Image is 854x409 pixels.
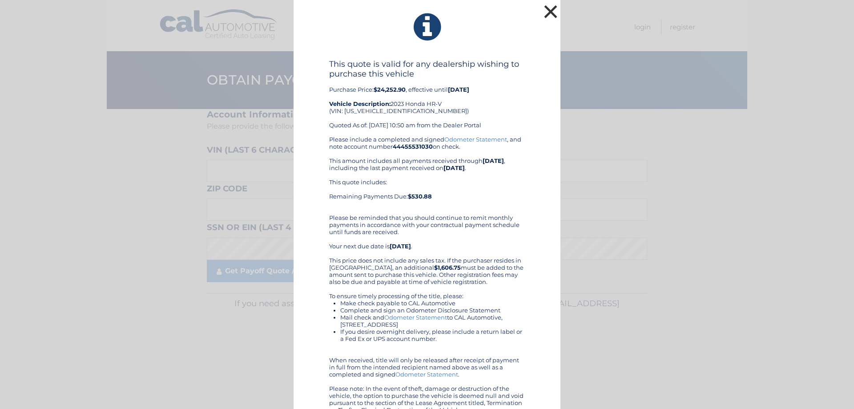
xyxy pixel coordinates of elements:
a: Odometer Statement [444,136,507,143]
li: Complete and sign an Odometer Disclosure Statement [340,307,525,314]
strong: Vehicle Description: [329,100,391,107]
button: × [542,3,560,20]
b: [DATE] [390,243,411,250]
div: Purchase Price: , effective until 2023 Honda HR-V (VIN: [US_VEHICLE_IDENTIFICATION_NUMBER]) Quote... [329,59,525,136]
b: $1,606.75 [434,264,461,271]
b: $24,252.90 [374,86,406,93]
li: If you desire overnight delivery, please include a return label or a Fed Ex or UPS account number. [340,328,525,342]
li: Make check payable to CAL Automotive [340,300,525,307]
a: Odometer Statement [395,371,458,378]
b: [DATE] [448,86,469,93]
li: Mail check and to CAL Automotive, [STREET_ADDRESS] [340,314,525,328]
b: [DATE] [443,164,465,171]
a: Odometer Statement [384,314,447,321]
b: 44455531030 [393,143,433,150]
h4: This quote is valid for any dealership wishing to purchase this vehicle [329,59,525,79]
div: This quote includes: Remaining Payments Due: [329,178,525,207]
b: $530.88 [408,193,432,200]
b: [DATE] [483,157,504,164]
